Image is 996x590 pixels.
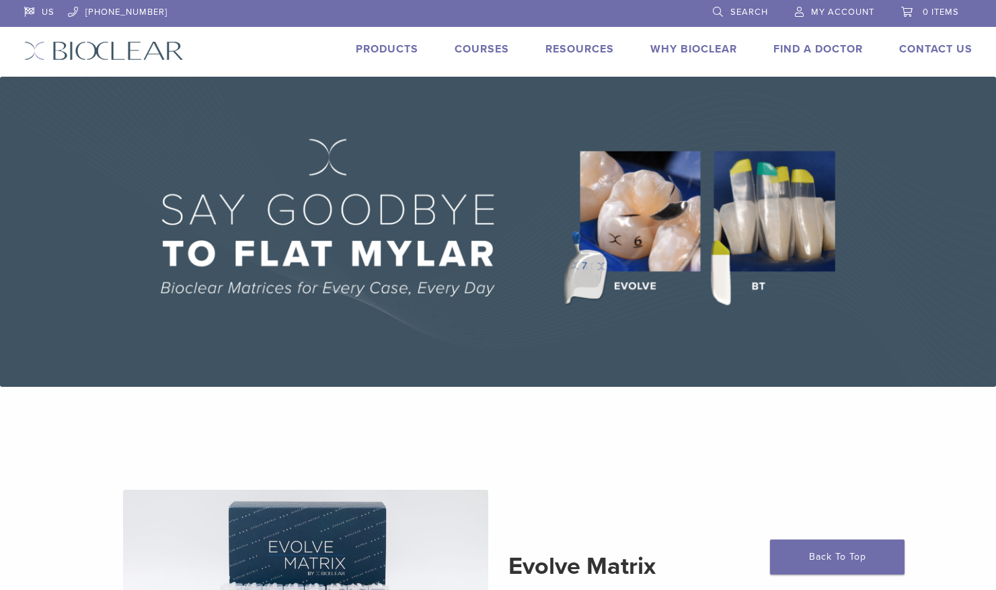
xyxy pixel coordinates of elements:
[455,42,509,56] a: Courses
[730,7,768,17] span: Search
[545,42,614,56] a: Resources
[899,42,972,56] a: Contact Us
[356,42,418,56] a: Products
[923,7,959,17] span: 0 items
[24,41,184,61] img: Bioclear
[508,550,874,583] h2: Evolve Matrix
[650,42,737,56] a: Why Bioclear
[773,42,863,56] a: Find A Doctor
[770,540,905,575] a: Back To Top
[811,7,874,17] span: My Account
